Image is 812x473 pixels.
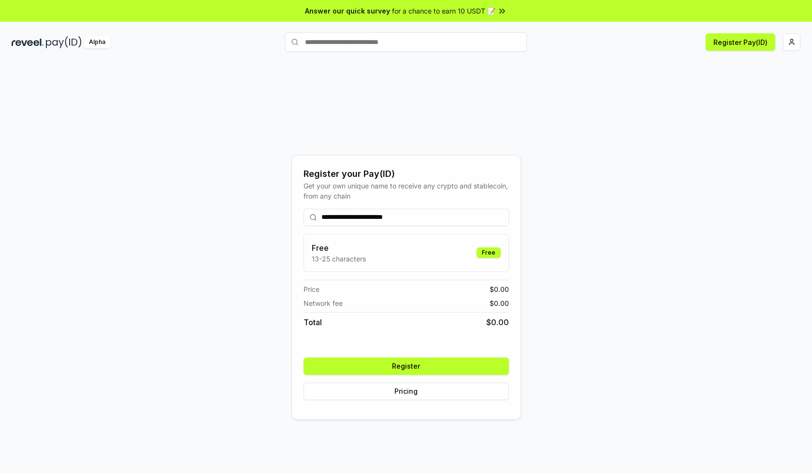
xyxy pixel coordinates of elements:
span: $ 0.00 [490,284,509,294]
button: Register Pay(ID) [706,33,775,51]
img: reveel_dark [12,36,44,48]
div: Alpha [84,36,111,48]
div: Register your Pay(ID) [304,167,509,181]
span: Network fee [304,298,343,308]
button: Pricing [304,383,509,400]
p: 13-25 characters [312,254,366,264]
span: Answer our quick survey [305,6,390,16]
span: for a chance to earn 10 USDT 📝 [392,6,495,16]
img: pay_id [46,36,82,48]
span: Price [304,284,319,294]
div: Free [477,247,501,258]
button: Register [304,358,509,375]
span: $ 0.00 [490,298,509,308]
h3: Free [312,242,366,254]
span: $ 0.00 [486,316,509,328]
div: Get your own unique name to receive any crypto and stablecoin, from any chain [304,181,509,201]
span: Total [304,316,322,328]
